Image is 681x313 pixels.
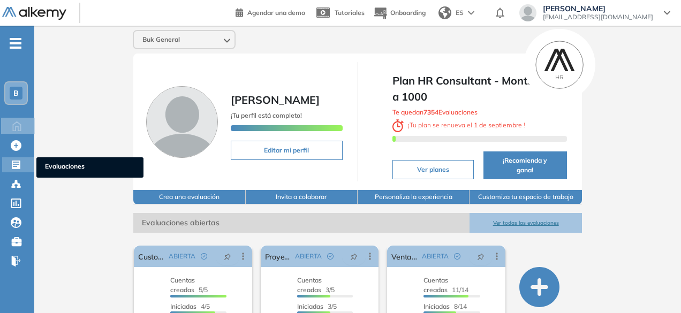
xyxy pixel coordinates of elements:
span: ¡ Tu plan se renueva el ! [392,121,526,129]
span: [PERSON_NAME] [231,93,320,106]
span: 11/14 [423,276,468,294]
span: pushpin [477,252,485,261]
button: Ver planes [392,160,474,179]
img: clock-svg [392,119,404,132]
span: B [13,89,19,97]
span: pushpin [350,252,358,261]
span: check-circle [327,253,334,259]
iframe: Chat Widget [627,262,681,313]
span: Te quedan Evaluaciones [392,108,478,116]
button: Personaliza la experiencia [358,190,470,204]
button: Invita a colaborar [246,190,358,204]
span: Iniciadas [170,302,196,310]
button: ¡Recomienda y gana! [483,151,567,179]
i: - [10,42,21,44]
span: check-circle [454,253,460,259]
div: Widget de chat [627,262,681,313]
span: 8/14 [423,302,467,310]
span: Plan HR Consultant - Month - 701 a 1000 [392,73,567,105]
button: Onboarding [373,2,426,25]
a: Customer Succes Lead [138,246,164,267]
button: pushpin [216,248,239,265]
span: Buk General [142,35,180,44]
span: ES [456,8,464,18]
span: ¡Tu perfil está completo! [231,111,302,119]
span: ABIERTA [422,251,449,261]
span: check-circle [201,253,207,259]
span: Agendar una demo [247,9,305,17]
span: ABIERTA [295,251,322,261]
span: Cuentas creadas [297,276,322,294]
span: pushpin [224,252,231,261]
span: 3/5 [297,302,337,310]
span: Iniciadas [297,302,323,310]
span: Cuentas creadas [423,276,448,294]
img: world [438,6,451,19]
img: arrow [468,11,474,15]
span: Tutoriales [335,9,365,17]
a: Ventas - [GEOGRAPHIC_DATA] [391,246,418,267]
button: Crea una evaluación [133,190,245,204]
span: Iniciadas [423,302,450,310]
span: 3/5 [297,276,335,294]
img: Foto de perfil [146,86,218,158]
span: Evaluaciones [45,162,135,173]
span: 5/5 [170,276,208,294]
b: 1 de septiembre [472,121,524,129]
span: Cuentas creadas [170,276,195,294]
span: Onboarding [390,9,426,17]
span: [PERSON_NAME] [543,4,653,13]
span: 4/5 [170,302,210,310]
button: pushpin [342,248,366,265]
button: pushpin [469,248,493,265]
a: Proyectos Remu - CL [265,246,291,267]
button: Editar mi perfil [231,141,342,160]
span: ABIERTA [169,251,195,261]
span: Evaluaciones abiertas [133,213,470,233]
button: Ver todas las evaluaciones [470,213,581,233]
a: Agendar una demo [236,5,305,18]
span: [EMAIL_ADDRESS][DOMAIN_NAME] [543,13,653,21]
img: Logo [2,7,66,20]
button: Customiza tu espacio de trabajo [470,190,581,204]
b: 7354 [423,108,438,116]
